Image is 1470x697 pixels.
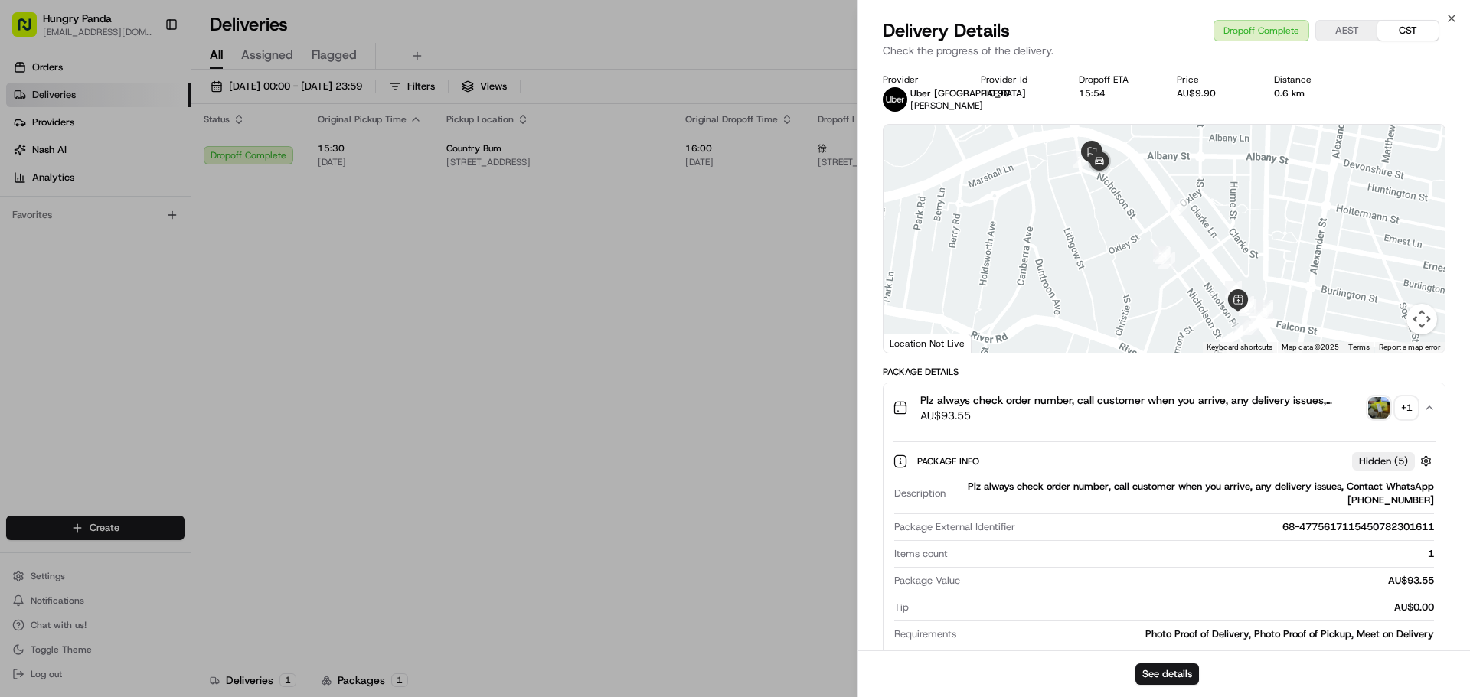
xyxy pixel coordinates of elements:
[887,333,938,353] img: Google
[920,392,1362,408] span: Plz always check order number, call customer when you arrive, any delivery issues, Contact WhatsA...
[1282,343,1339,351] span: Map data ©2025
[1274,87,1347,99] div: 0.6 km
[1021,520,1434,534] div: 68-4775617115450782301611
[1243,318,1259,335] div: 2
[981,73,1054,86] div: Provider Id
[15,15,46,46] img: Nash
[69,161,211,174] div: We're available if you need us!
[1153,246,1170,262] div: 10
[894,547,948,561] span: Items count
[910,87,1026,99] span: Uber [GEOGRAPHIC_DATA]
[884,432,1445,669] div: Plz always check order number, call customer when you arrive, any delivery issues, Contact WhatsA...
[1073,151,1090,168] div: 12
[123,336,252,363] a: 💻API Documentation
[920,408,1362,423] span: AU$93.55
[127,237,132,249] span: •
[894,520,1015,534] span: Package External Identifier
[15,223,40,247] img: Bea Lacdao
[152,379,185,391] span: Pylon
[108,379,185,391] a: Powered byPylon
[1348,343,1370,351] a: Terms
[40,99,253,115] input: Clear
[883,87,907,112] img: uber-new-logo.jpeg
[1225,281,1242,298] div: 4
[1155,247,1171,264] div: 11
[1368,397,1417,419] button: photo_proof_of_pickup image+1
[237,196,279,214] button: See all
[1233,320,1249,337] div: 1
[887,333,938,353] a: Open this area in Google Maps (opens a new window)
[883,73,956,86] div: Provider
[47,237,124,249] span: [PERSON_NAME]
[1207,342,1272,353] button: Keyboard shortcuts
[894,487,946,500] span: Description
[962,627,1434,641] div: Photo Proof of Delivery, Photo Proof of Pickup, Meet on Delivery
[15,199,103,211] div: Past conversations
[31,238,43,250] img: 1736555255976-a54dd68f-1ca7-489b-9aae-adbdc363a1c4
[59,278,95,291] span: 8月15日
[1406,304,1437,334] button: Map camera controls
[1256,300,1273,317] div: 7
[1379,343,1440,351] a: Report a map error
[915,601,1434,614] div: AU$0.00
[15,344,28,356] div: 📗
[1359,454,1408,468] span: Hidden ( 5 )
[1274,73,1347,86] div: Distance
[145,342,246,357] span: API Documentation
[894,574,960,588] span: Package Value
[954,547,1434,561] div: 1
[32,146,60,174] img: 1753817452368-0c19585d-7be3-40d9-9a41-2dc781b3d1eb
[1368,397,1390,419] img: photo_proof_of_pickup image
[883,18,1010,43] span: Delivery Details
[1177,73,1250,86] div: Price
[1079,87,1152,99] div: 15:54
[260,151,279,169] button: Start new chat
[69,146,251,161] div: Start new chat
[883,43,1445,58] p: Check the progress of the delivery.
[883,366,1445,378] div: Package Details
[1135,663,1199,685] button: See details
[884,383,1445,432] button: Plz always check order number, call customer when you arrive, any delivery issues, Contact WhatsA...
[952,480,1434,507] div: Plz always check order number, call customer when you arrive, any delivery issues, Contact WhatsA...
[15,61,279,86] p: Welcome 👋
[1316,21,1377,41] button: AEST
[1256,302,1273,319] div: 8
[31,342,117,357] span: Knowledge Base
[1079,73,1152,86] div: Dropoff ETA
[981,87,1010,99] button: 2AF90
[910,99,983,112] span: [PERSON_NAME]
[884,334,972,353] div: Location Not Live
[15,146,43,174] img: 1736555255976-a54dd68f-1ca7-489b-9aae-adbdc363a1c4
[136,237,171,249] span: 8月19日
[1396,397,1417,419] div: + 1
[1377,21,1439,41] button: CST
[51,278,56,291] span: •
[894,627,956,641] span: Requirements
[1237,296,1254,313] div: 6
[966,574,1434,588] div: AU$93.55
[1170,199,1187,216] div: 3
[1352,451,1436,471] button: Hidden (5)
[1239,299,1256,316] div: 5
[9,336,123,363] a: 📗Knowledge Base
[1158,252,1175,269] div: 9
[917,455,982,467] span: Package Info
[894,601,909,614] span: Tip
[1177,87,1250,99] div: AU$9.90
[129,344,142,356] div: 💻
